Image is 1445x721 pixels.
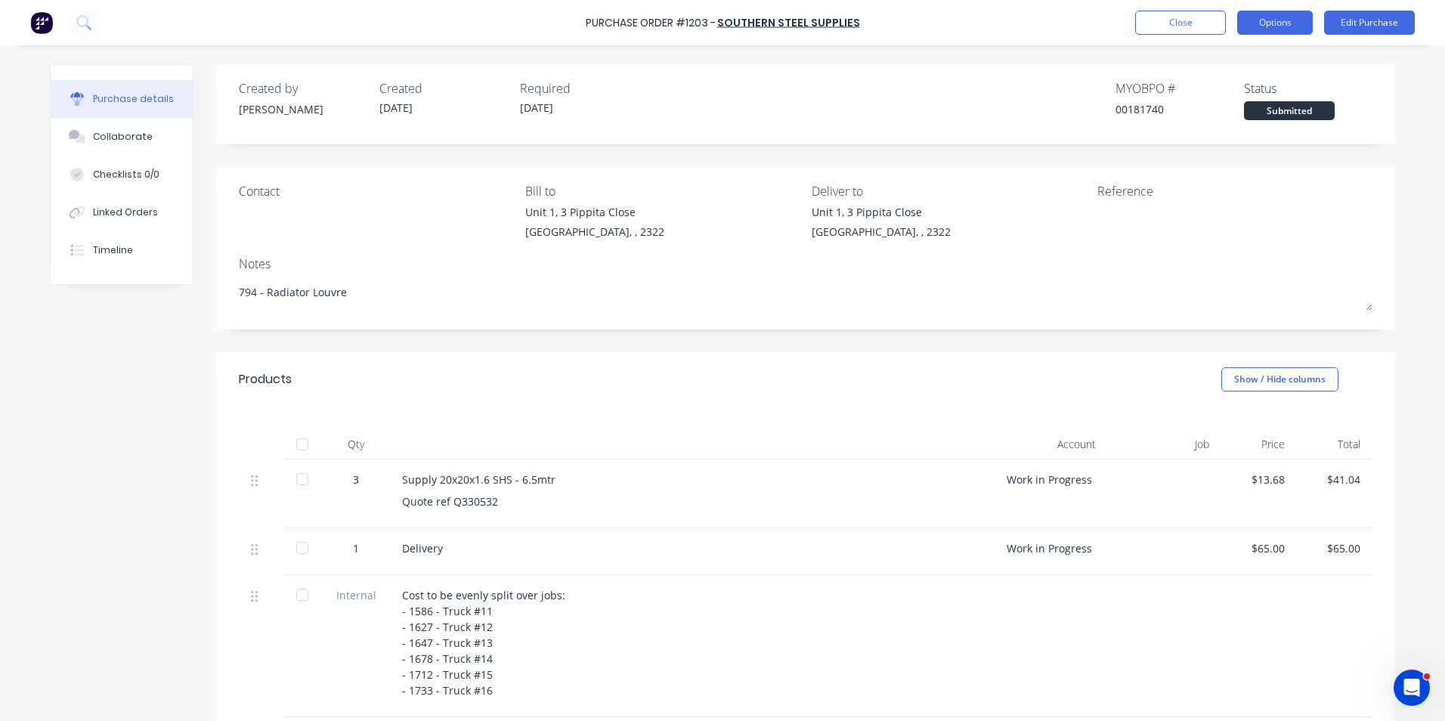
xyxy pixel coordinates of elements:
div: Job [1108,429,1221,460]
div: Purchase details [93,92,174,106]
textarea: 794 - Radiator Louvre [239,277,1372,311]
img: Factory [30,11,53,34]
div: Quote ref Q330532 [402,494,982,509]
button: Checklists 0/0 [51,156,193,193]
div: 3 [334,472,378,487]
div: Total [1297,429,1372,460]
div: 1 [334,540,378,556]
div: Purchase Order #1203 - [586,15,716,31]
div: Checklists 0/0 [93,168,159,181]
button: Collaborate [51,118,193,156]
div: Created [379,79,508,97]
div: $65.00 [1233,540,1285,556]
div: Supply 20x20x1.6 SHS - 6.5mtr [402,472,982,487]
div: Contact [239,182,514,200]
div: 00181740 [1115,101,1244,117]
div: $41.04 [1309,472,1360,487]
button: Close [1135,11,1226,35]
button: Linked Orders [51,193,193,231]
div: Status [1244,79,1372,97]
div: $13.68 [1233,472,1285,487]
div: Reference [1097,182,1372,200]
div: Submitted [1244,101,1335,120]
div: Work in Progress [995,460,1108,528]
div: [PERSON_NAME] [239,101,367,117]
div: $65.00 [1309,540,1360,556]
button: Show / Hide columns [1221,367,1338,391]
div: Products [239,370,292,388]
button: Timeline [51,231,193,269]
iframe: Intercom live chat [1394,670,1430,706]
div: Unit 1, 3 Pippita Close [525,204,664,220]
div: Cost to be evenly split over jobs: - 1586 - Truck #11 - 1627 - Truck #12 - 1647 - Truck #13 - 167... [402,587,982,698]
div: Account [995,429,1108,460]
div: Deliver to [812,182,1087,200]
button: Purchase details [51,80,193,118]
div: Bill to [525,182,800,200]
div: [GEOGRAPHIC_DATA], , 2322 [812,224,951,240]
div: Unit 1, 3 Pippita Close [812,204,951,220]
button: Options [1237,11,1313,35]
div: MYOB PO # [1115,79,1244,97]
div: Qty [322,429,390,460]
div: Timeline [93,243,133,257]
div: Created by [239,79,367,97]
div: Delivery [402,540,982,556]
div: Notes [239,255,1372,273]
div: Work in Progress [995,528,1108,575]
a: Southern Steel Supplies [717,15,860,30]
div: Collaborate [93,130,153,144]
div: [GEOGRAPHIC_DATA], , 2322 [525,224,664,240]
div: Required [520,79,648,97]
span: Internal [334,587,378,603]
div: Linked Orders [93,206,158,219]
button: Edit Purchase [1324,11,1415,35]
div: Price [1221,429,1297,460]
